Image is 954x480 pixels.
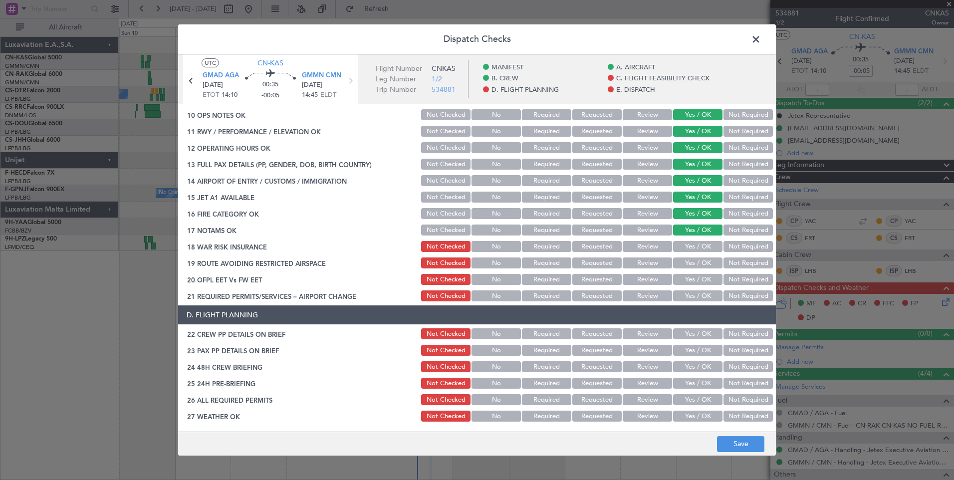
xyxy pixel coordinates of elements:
button: Not Required [723,378,773,389]
button: Not Required [723,290,773,301]
button: Not Required [723,328,773,339]
button: Not Required [723,394,773,405]
button: Not Required [723,126,773,137]
button: Not Required [723,192,773,203]
button: Not Required [723,142,773,153]
button: Not Required [723,274,773,285]
button: Not Required [723,175,773,186]
button: Not Required [723,159,773,170]
button: Not Required [723,208,773,219]
button: Not Required [723,361,773,372]
button: Not Required [723,257,773,268]
button: Not Required [723,225,773,236]
header: Dispatch Checks [178,24,776,54]
button: Not Required [723,411,773,422]
button: Not Required [723,241,773,252]
button: Not Required [723,345,773,356]
button: Not Required [723,109,773,120]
